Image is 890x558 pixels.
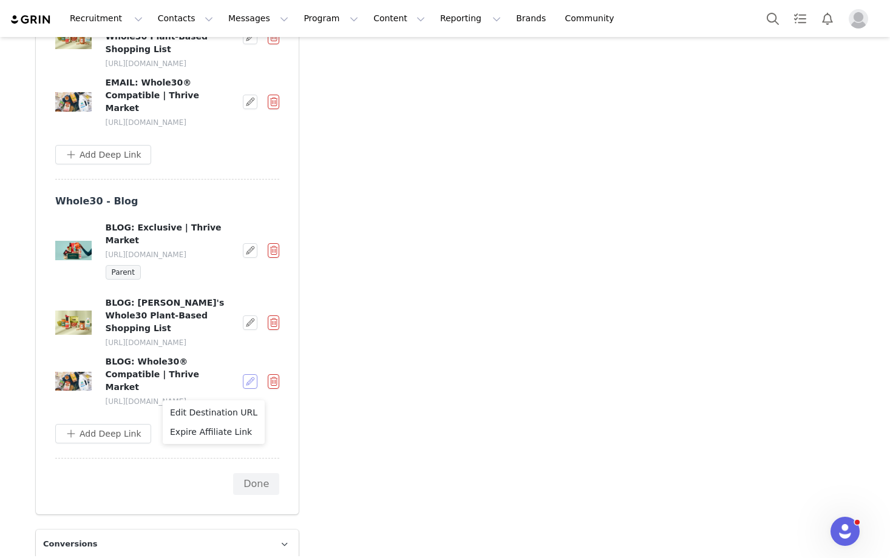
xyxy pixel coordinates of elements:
p: [URL][DOMAIN_NAME] [106,58,236,69]
img: Thrive_FB_Banner.jpg [55,92,92,111]
h4: BLOG: Whole30® Compatible | Thrive Market [106,355,236,394]
img: bee32e3256b3db07765c2a3881fc7da8.jpg [55,241,92,260]
span: Expire Affiliate Link [170,425,252,439]
h3: Whole30 - Blog [55,194,251,209]
h4: BLOG: Exclusive | Thrive Market [106,221,236,247]
iframe: Intercom live chat [831,517,860,546]
span: Conversions [43,538,98,550]
body: Rich Text Area. Press ALT-0 for help. [10,10,498,23]
button: Add Deep Link [55,424,151,443]
button: Messages [221,5,296,32]
a: Tasks [787,5,814,32]
button: Profile [841,9,880,29]
span: Edit Destination URL [170,406,257,419]
p: [URL][DOMAIN_NAME] [106,117,236,128]
a: Community [558,5,627,32]
p: [URL][DOMAIN_NAME] [106,249,236,260]
p: [URL][DOMAIN_NAME] [106,337,236,348]
img: grin logo [10,14,52,25]
button: Contacts [151,5,220,32]
img: placeholder-profile.jpg [849,9,868,29]
button: Add Deep Link [55,145,151,164]
button: Search [759,5,786,32]
h4: EMAIL: Whole30® Compatible | Thrive Market [106,76,236,115]
button: Notifications [814,5,841,32]
button: Recruitment [63,5,150,32]
button: Reporting [433,5,508,32]
span: Parent [106,265,141,280]
img: Thrive_FB_Banner.jpg [55,372,92,391]
button: Content [366,5,432,32]
button: Done [233,473,279,495]
p: [URL][DOMAIN_NAME] [106,396,236,407]
button: Program [296,5,365,32]
img: plant-based_whole30_shopping_list_mobile_1_1.jpg [55,311,92,335]
h4: BLOG: [PERSON_NAME]'s Whole30 Plant-Based Shopping List [106,297,236,335]
a: Brands [509,5,557,32]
